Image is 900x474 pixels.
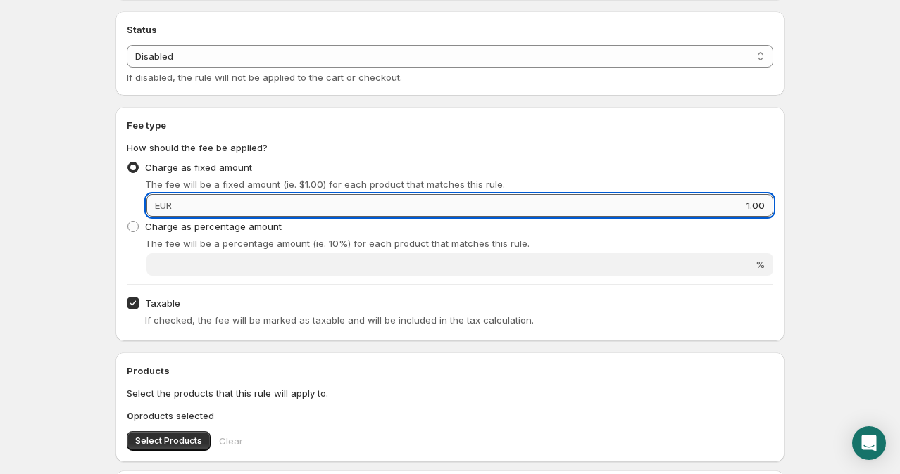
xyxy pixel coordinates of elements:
[145,236,773,250] p: The fee will be a percentage amount (ie. 10%) for each product that matches this rule.
[127,386,773,400] p: Select the products that this rule will apply to.
[145,162,252,173] span: Charge as fixed amount
[127,142,268,153] span: How should the fee be applied?
[135,435,202,447] span: Select Products
[127,364,773,378] h2: Products
[127,72,402,83] span: If disabled, the rule will not be applied to the cart or checkout.
[127,431,211,451] button: Select Products
[127,23,773,37] h2: Status
[127,410,134,421] b: 0
[145,221,282,232] span: Charge as percentage amount
[852,426,886,460] div: Open Intercom Messenger
[145,297,180,309] span: Taxable
[127,409,773,423] p: products selected
[145,179,505,190] span: The fee will be a fixed amount (ie. $1.00) for each product that matches this rule.
[145,314,534,326] span: If checked, the fee will be marked as taxable and will be included in the tax calculation.
[756,259,765,270] span: %
[127,118,773,132] h2: Fee type
[155,200,172,211] span: EUR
